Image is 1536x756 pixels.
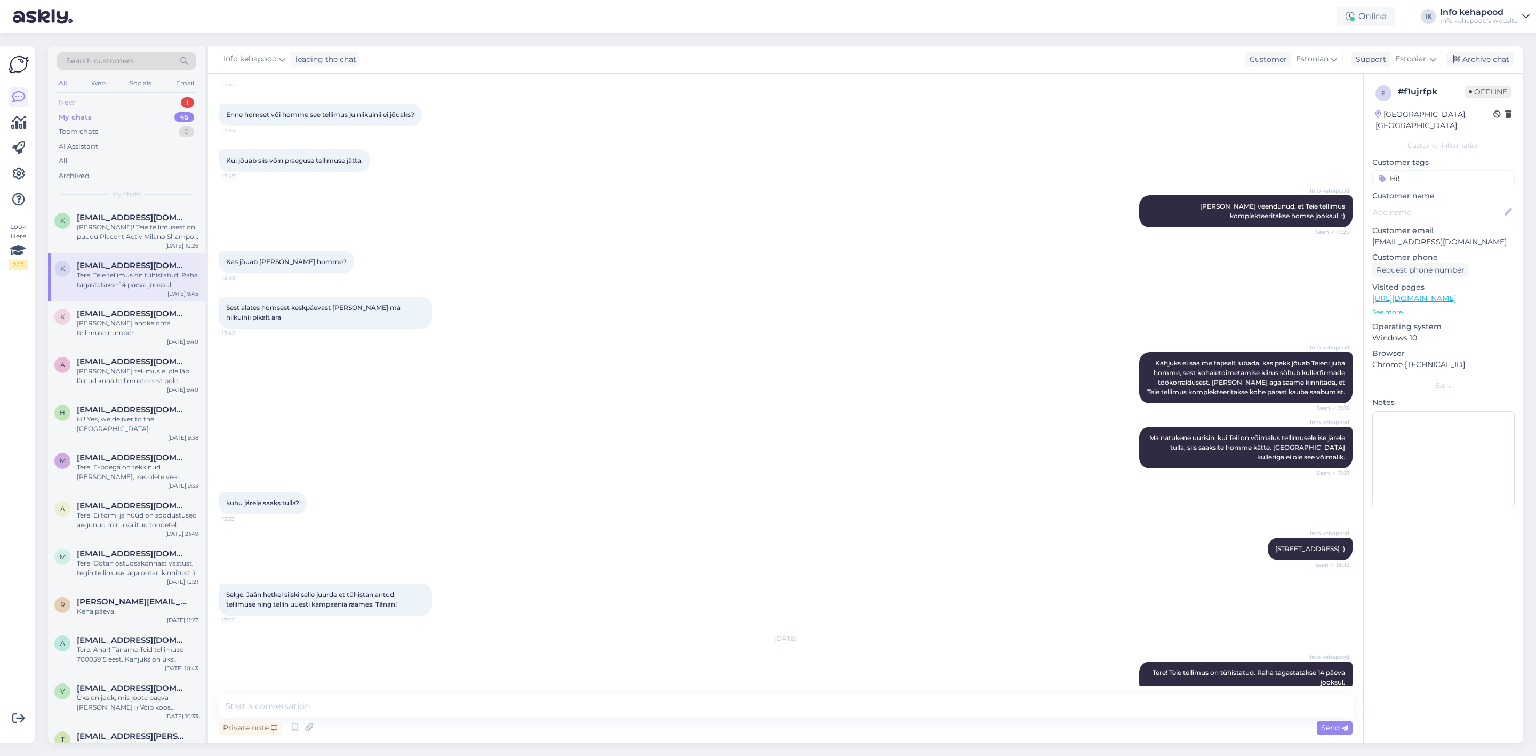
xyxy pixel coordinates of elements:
[77,731,188,741] span: tiiu.riismandel@gmail.com
[77,367,198,386] div: [PERSON_NAME] tellimus ei ole läbi läinud kuna tellimuste eest pole tasutud. :)
[291,54,356,65] div: leading the chat
[60,639,65,647] span: a
[60,409,65,417] span: h
[222,329,262,337] span: 13:48
[77,270,198,290] div: Tere! Teie tellimus on tühistatud. Raha tagastatakse 14 päeva jooksul.
[77,693,198,712] div: Üks on jook, mis joote päeva [PERSON_NAME] :) Võib koos kasutada
[1372,307,1515,317] p: See more ...
[222,274,262,282] span: 13:48
[222,126,262,134] span: 12:45
[174,76,196,90] div: Email
[77,319,198,338] div: [PERSON_NAME] andke oma tellimuse number
[9,260,28,270] div: 2 / 3
[77,511,198,530] div: Tere! Ei toimi ja nüüd on soodustused aegunud minu valitud toodetel.
[60,601,65,609] span: r
[1372,170,1515,186] input: Add a tag
[167,290,198,298] div: [DATE] 9:45
[1372,190,1515,202] p: Customer name
[59,141,98,152] div: AI Assistant
[77,415,198,434] div: Hi! Yes, we deliver to the [GEOGRAPHIC_DATA].
[1372,282,1515,293] p: Visited pages
[1421,9,1436,24] div: IK
[168,482,198,490] div: [DATE] 9:33
[1351,54,1386,65] div: Support
[1309,228,1349,236] span: Seen ✓ 13:25
[167,386,198,394] div: [DATE] 9:40
[226,591,397,608] span: Selge. Jään hetkel siiski selle juurde et tühistan antud tellimuse ning tellin uuesti kampaania r...
[174,112,194,123] div: 45
[127,76,154,90] div: Socials
[167,616,198,624] div: [DATE] 11:27
[60,687,65,695] span: v
[167,578,198,586] div: [DATE] 12:21
[77,559,198,578] div: Tere! Ootan ostuosakonnast vastust, tegin tellimuse, aga ootan kinnitust :)
[165,242,198,250] div: [DATE] 10:26
[1372,348,1515,359] p: Browser
[1149,434,1347,461] span: Ma natukene uurisin, kui Teil on võimalus tellimusele ise järele tulla, siis saaksite homme kätte...
[1309,187,1349,195] span: Info kehapood
[1296,53,1329,65] span: Estonian
[165,664,198,672] div: [DATE] 10:43
[1372,381,1515,391] div: Extra
[77,309,188,319] span: kirsikakivine@gmail.com
[1398,85,1465,98] div: # f1ujrfpk
[165,530,198,538] div: [DATE] 21:49
[77,357,188,367] span: annelimusto@gmail.com
[222,172,262,180] span: 12:47
[1309,561,1349,569] span: Seen ✓ 16:02
[60,361,65,369] span: a
[77,453,188,463] span: maryh@hot.ee
[60,265,65,273] span: k
[77,683,188,693] span: virgeaug@gmail.com
[223,53,277,65] span: Info kehapood
[1372,293,1456,303] a: [URL][DOMAIN_NAME]
[77,501,188,511] span: annelimusto@gmail.com
[1372,157,1515,168] p: Customer tags
[226,499,299,507] span: kuhu järele saaks tulla?
[1309,529,1349,537] span: Info kehapood
[1309,653,1349,661] span: Info kehapood
[60,217,65,225] span: k
[1337,7,1395,26] div: Online
[59,97,75,108] div: New
[77,635,188,645] span: anaralijev@gmail.com
[226,156,363,164] span: Kui jõuab siis võin praeguse tellimuse jätta.
[222,515,262,523] span: 15:53
[226,110,414,118] span: Enne homset või homme see tellimus ju niikuinii ei jõuaks?
[1440,17,1518,25] div: Info kehapood's website
[1275,545,1345,553] span: [STREET_ADDRESS] :)
[77,597,188,607] span: rita.m.gyarmati@gmail.com
[1372,225,1515,236] p: Customer email
[77,222,198,242] div: [PERSON_NAME]! Teie tellimusest on puudu Placent Activ Milano Shampoo ja Conditioner 250ml. Oleme...
[60,505,65,513] span: a
[61,735,65,743] span: t
[226,304,402,321] span: Sest alates homsest keskpäevast [PERSON_NAME] ma niikuinii pikalt ära
[1372,359,1515,370] p: Chrome [TECHNICAL_ID]
[226,258,347,266] span: Kas jõuab [PERSON_NAME] homme?
[77,645,198,664] div: Tere, Anar! Täname Teid tellimuse 70005915 eest. Kahjuks on üks [PERSON_NAME] tellimusest hetkel ...
[1446,52,1514,67] div: Archive chat
[57,76,69,90] div: All
[9,222,28,270] div: Look Here
[167,338,198,346] div: [DATE] 9:40
[1372,236,1515,248] p: [EMAIL_ADDRESS][DOMAIN_NAME]
[1309,344,1349,352] span: Info kehapood
[59,171,90,181] div: Archived
[112,189,141,199] span: My chats
[1153,669,1347,686] span: Tere! Teie tellimus on tühistatud. Raha tagastatakse 14 päeva jooksul.
[165,712,198,720] div: [DATE] 10:33
[9,54,29,75] img: Askly Logo
[179,126,194,137] div: 0
[1372,141,1515,150] div: Customer information
[1440,8,1530,25] a: Info kehapoodInfo kehapood's website
[77,463,198,482] div: Tere! E-poega on tekkinud [PERSON_NAME], kas olete veel huvitatud? Saaksin tellimuse tööse lükata.
[1245,54,1287,65] div: Customer
[1372,332,1515,344] p: Windows 10
[59,156,68,166] div: All
[59,126,98,137] div: Team chats
[59,112,92,123] div: My chats
[1309,418,1349,426] span: Info kehapood
[77,607,198,616] div: Kena päeva!
[222,81,262,89] span: 12:42
[1440,8,1518,17] div: Info kehapood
